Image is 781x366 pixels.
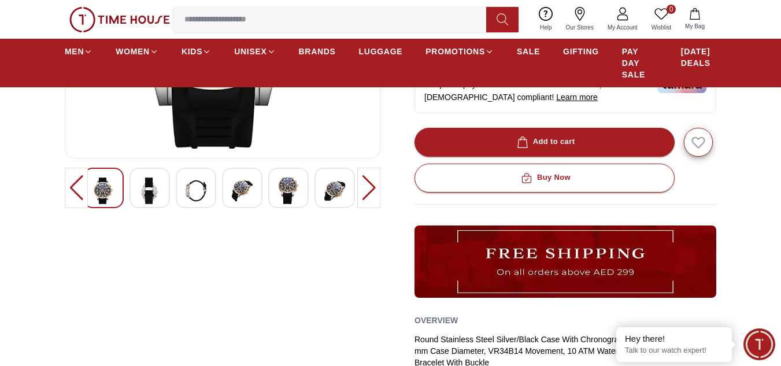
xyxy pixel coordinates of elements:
[517,46,540,57] span: SALE
[556,93,598,102] span: Learn more
[667,5,676,14] span: 0
[743,328,775,360] div: Chat Widget
[625,333,723,345] div: Hey there!
[425,46,485,57] span: PROMOTIONS
[299,41,336,62] a: BRANDS
[116,41,158,62] a: WOMEN
[234,46,266,57] span: UNISEX
[681,46,716,69] span: [DATE] DEALS
[414,225,716,298] img: ...
[414,68,716,113] div: Or split in 4 payments of - No late fees, [DEMOGRAPHIC_DATA] compliant!
[414,312,458,329] h2: Overview
[359,46,403,57] span: LUGGAGE
[563,41,599,62] a: GIFTING
[645,5,678,34] a: 0Wishlist
[65,46,84,57] span: MEN
[232,178,253,204] img: QUANTUM Men's Chronograph Black Dial Watch - PWG1126.351
[299,46,336,57] span: BRANDS
[182,41,211,62] a: KIDS
[519,171,571,184] div: Buy Now
[561,23,598,32] span: Our Stores
[359,41,403,62] a: LUGGAGE
[681,41,716,73] a: [DATE] DEALS
[533,5,559,34] a: Help
[182,46,202,57] span: KIDS
[603,23,642,32] span: My Account
[622,41,658,85] a: PAY DAY SALE
[234,41,275,62] a: UNISEX
[563,46,599,57] span: GIFTING
[186,178,206,204] img: QUANTUM Men's Chronograph Black Dial Watch - PWG1126.351
[535,23,557,32] span: Help
[69,7,170,32] img: ...
[625,346,723,356] p: Talk to our watch expert!
[324,178,345,204] img: QUANTUM Men's Chronograph Black Dial Watch - PWG1126.351
[139,178,160,204] img: QUANTUM Men's Chronograph Black Dial Watch - PWG1126.351
[507,80,551,89] span: AED 118.75
[425,41,494,62] a: PROMOTIONS
[517,41,540,62] a: SALE
[116,46,150,57] span: WOMEN
[65,41,92,62] a: MEN
[414,164,675,193] button: Buy Now
[414,128,675,157] button: Add to cart
[278,178,299,204] img: QUANTUM Men's Chronograph Black Dial Watch - PWG1126.351
[93,178,114,204] img: QUANTUM Men's Chronograph Black Dial Watch - PWG1126.351
[680,22,709,31] span: My Bag
[622,46,658,80] span: PAY DAY SALE
[647,23,676,32] span: Wishlist
[515,135,575,149] div: Add to cart
[678,6,712,33] button: My Bag
[559,5,601,34] a: Our Stores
